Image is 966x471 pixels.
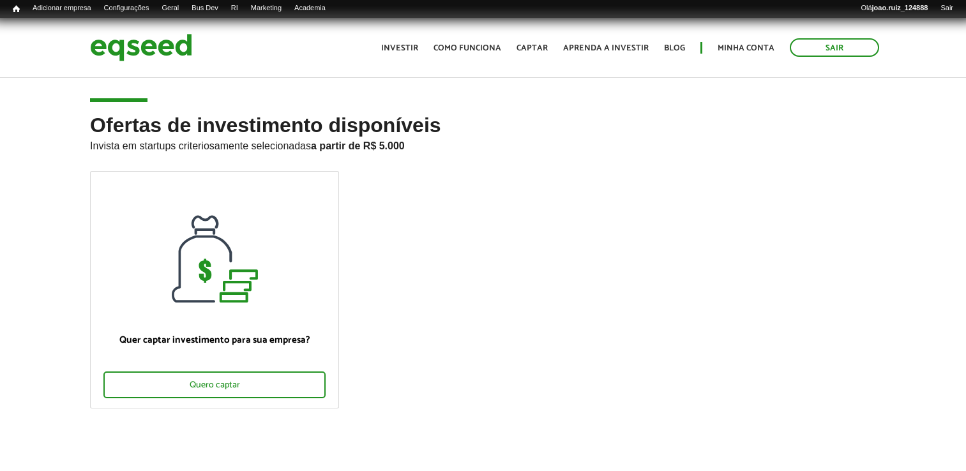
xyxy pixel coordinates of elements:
a: Como funciona [434,44,501,52]
a: Configurações [98,3,156,13]
a: Marketing [245,3,288,13]
a: Bus Dev [185,3,225,13]
a: Investir [381,44,418,52]
a: Sair [790,38,879,57]
a: Captar [517,44,548,52]
p: Quer captar investimento para sua empresa? [103,334,326,346]
a: Início [6,3,26,15]
a: Sair [934,3,960,13]
a: Academia [288,3,332,13]
img: EqSeed [90,31,192,64]
a: Aprenda a investir [563,44,649,52]
a: Blog [664,44,685,52]
p: Invista em startups criteriosamente selecionadas [90,137,876,152]
a: Adicionar empresa [26,3,98,13]
a: Geral [155,3,185,13]
div: Quero captar [103,371,326,398]
strong: joao.ruiz_124888 [872,4,928,11]
strong: a partir de R$ 5.000 [311,140,405,151]
a: RI [225,3,245,13]
a: Olájoao.ruiz_124888 [854,3,934,13]
a: Quer captar investimento para sua empresa? Quero captar [90,171,339,408]
a: Minha conta [718,44,774,52]
span: Início [13,4,20,13]
h2: Ofertas de investimento disponíveis [90,114,876,171]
